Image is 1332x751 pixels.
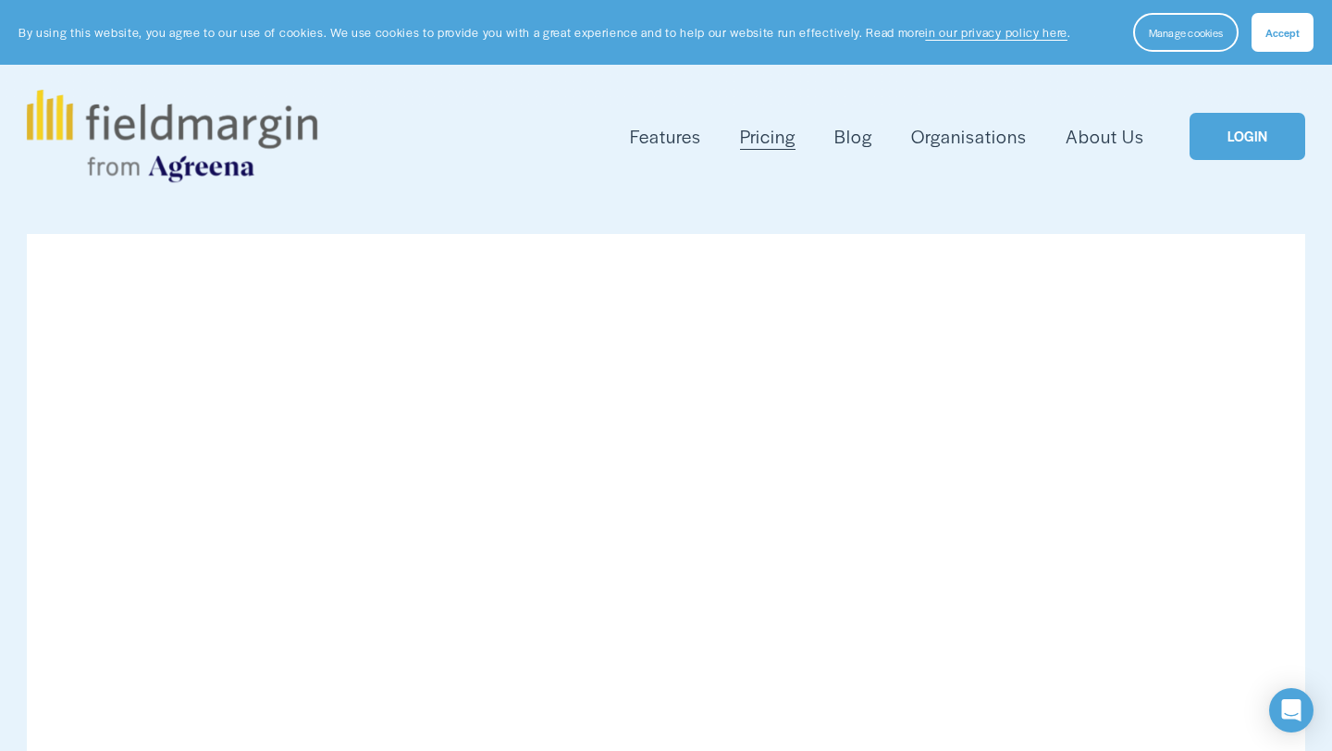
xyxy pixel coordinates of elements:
[834,121,872,152] a: Blog
[1149,25,1223,40] span: Manage cookies
[911,121,1027,152] a: Organisations
[1269,688,1313,733] div: Open Intercom Messenger
[630,121,701,152] a: folder dropdown
[1190,113,1305,160] a: LOGIN
[925,24,1067,41] a: in our privacy policy here
[18,24,1071,42] p: By using this website, you agree to our use of cookies. We use cookies to provide you with a grea...
[740,121,795,152] a: Pricing
[1252,13,1313,52] button: Accept
[27,90,317,182] img: fieldmargin.com
[1133,13,1239,52] button: Manage cookies
[630,123,701,150] span: Features
[1066,121,1144,152] a: About Us
[1265,25,1300,40] span: Accept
